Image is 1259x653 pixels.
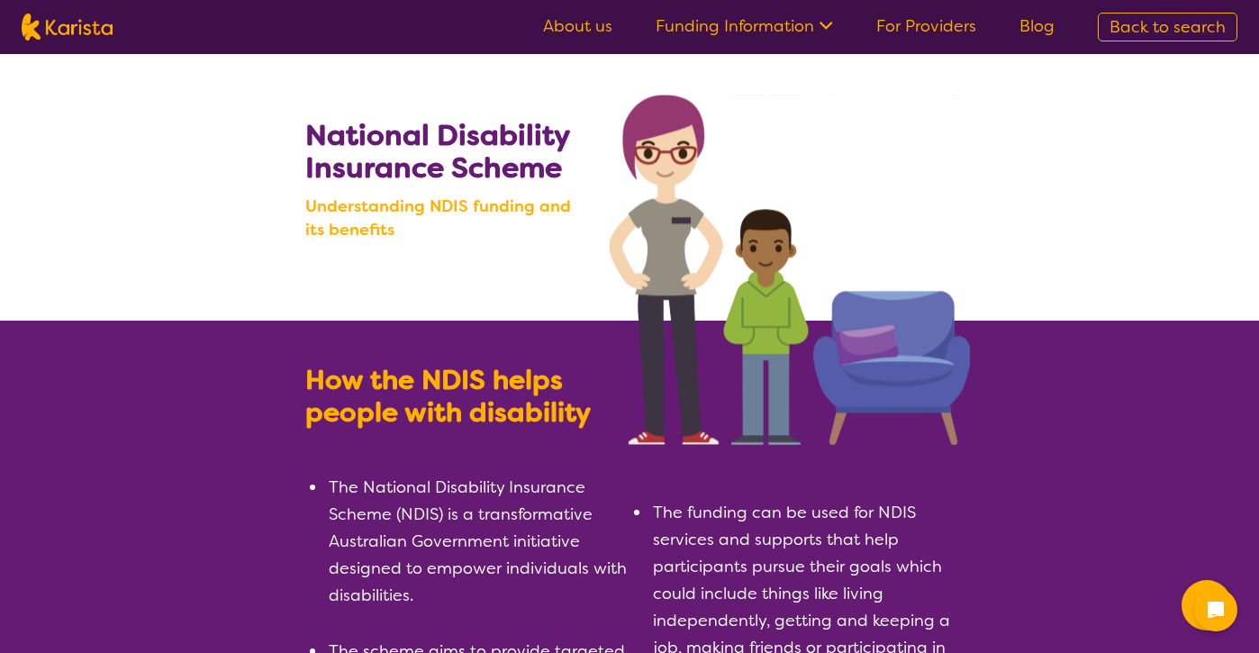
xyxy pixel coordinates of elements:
li: The National Disability Insurance Scheme (NDIS) is a transformative Australian Government initiat... [327,474,629,609]
a: Back to search [1098,13,1237,41]
span: Back to search [1110,16,1226,38]
button: Channel Menu [1182,580,1232,630]
a: Funding Information [656,15,833,37]
b: Understanding NDIS funding and its benefits [305,195,593,241]
a: Blog [1019,15,1055,37]
a: About us [543,15,612,37]
b: National Disability Insurance Scheme [305,116,569,186]
img: Search NDIS services with Karista [610,95,970,445]
img: Karista logo [22,14,113,41]
b: How the NDIS helps people with disability [305,362,591,431]
a: For Providers [876,15,976,37]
